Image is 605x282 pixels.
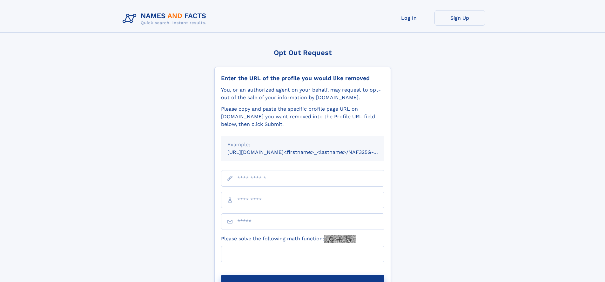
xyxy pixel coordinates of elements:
[221,75,384,82] div: Enter the URL of the profile you would like removed
[120,10,212,27] img: Logo Names and Facts
[221,235,356,243] label: Please solve the following math function:
[221,86,384,101] div: You, or an authorized agent on your behalf, may request to opt-out of the sale of your informatio...
[227,141,378,148] div: Example:
[214,49,391,57] div: Opt Out Request
[221,105,384,128] div: Please copy and paste the specific profile page URL on [DOMAIN_NAME] you want removed into the Pr...
[227,149,396,155] small: [URL][DOMAIN_NAME]<firstname>_<lastname>/NAF325G-xxxxxxxx
[384,10,434,26] a: Log In
[434,10,485,26] a: Sign Up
